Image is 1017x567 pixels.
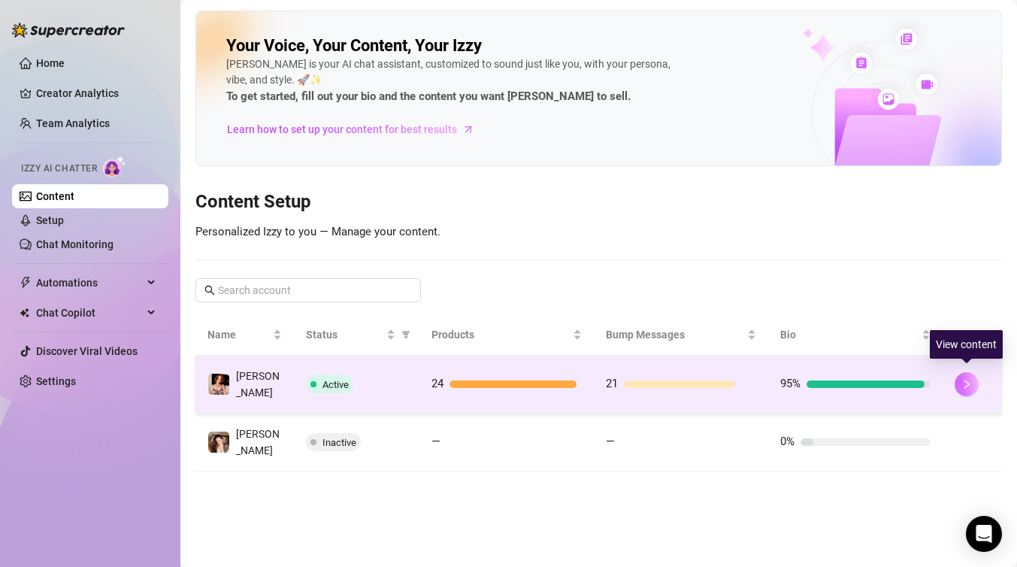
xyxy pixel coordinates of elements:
[780,435,795,448] span: 0%
[322,437,356,448] span: Inactive
[20,277,32,289] span: thunderbolt
[36,57,65,69] a: Home
[36,190,74,202] a: Content
[12,23,125,38] img: logo-BBDzfeDw.svg
[226,89,631,103] strong: To get started, fill out your bio and the content you want [PERSON_NAME] to sell.
[955,372,979,396] button: right
[208,432,229,453] img: Blair
[36,238,114,250] a: Chat Monitoring
[461,122,476,137] span: arrow-right
[36,345,138,357] a: Discover Viral Videos
[236,370,280,399] span: [PERSON_NAME]
[36,301,143,325] span: Chat Copilot
[431,326,570,343] span: Products
[431,435,440,448] span: —
[961,379,972,390] span: right
[322,379,349,390] span: Active
[780,377,801,390] span: 95%
[207,326,270,343] span: Name
[606,326,744,343] span: Bump Messages
[398,323,413,346] span: filter
[20,308,29,318] img: Chat Copilot
[236,428,280,456] span: [PERSON_NAME]
[204,285,215,296] span: search
[195,190,1002,214] h3: Content Setup
[419,314,594,356] th: Products
[21,162,97,176] span: Izzy AI Chatter
[36,375,76,387] a: Settings
[195,225,440,238] span: Personalized Izzy to you — Manage your content.
[966,516,1002,552] div: Open Intercom Messenger
[226,117,486,141] a: Learn how to set up your content for best results
[606,377,618,390] span: 21
[103,156,126,177] img: AI Chatter
[36,214,64,226] a: Setup
[226,56,677,106] div: [PERSON_NAME] is your AI chat assistant, customized to sound just like you, with your persona, vi...
[208,374,229,395] img: Blair
[294,314,419,356] th: Status
[226,35,482,56] h2: Your Voice, Your Content, Your Izzy
[401,330,410,339] span: filter
[306,326,383,343] span: Status
[227,121,457,138] span: Learn how to set up your content for best results
[431,377,443,390] span: 24
[768,314,943,356] th: Bio
[218,282,400,299] input: Search account
[780,326,919,343] span: Bio
[195,314,294,356] th: Name
[768,12,1001,165] img: ai-chatter-content-library-cLFOSyPT.png
[930,330,1003,359] div: View content
[594,314,768,356] th: Bump Messages
[36,271,143,295] span: Automations
[36,81,156,105] a: Creator Analytics
[36,117,110,129] a: Team Analytics
[606,435,615,448] span: —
